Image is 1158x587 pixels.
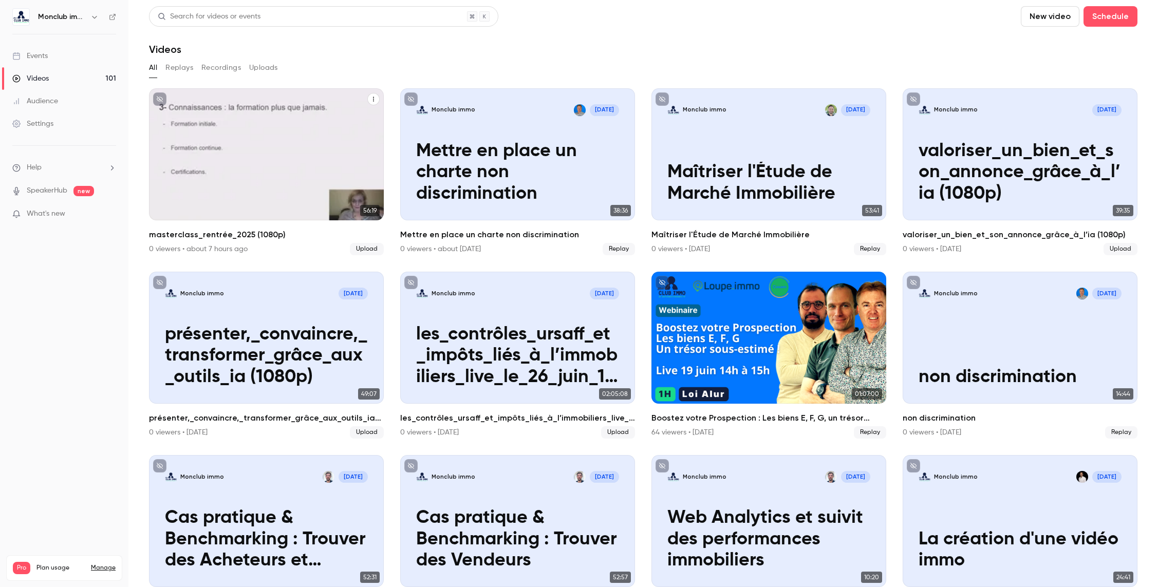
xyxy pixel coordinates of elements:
[149,43,181,55] h1: Videos
[1021,6,1079,27] button: New video
[903,427,961,438] div: 0 viewers • [DATE]
[149,88,384,255] li: masterclass_rentrée_2025 (1080p)
[149,60,157,76] button: All
[934,473,978,481] p: Monclub immo
[12,119,53,129] div: Settings
[339,471,368,483] span: [DATE]
[841,104,870,116] span: [DATE]
[432,106,475,114] p: Monclub immo
[862,205,882,216] span: 53:41
[153,92,166,106] button: unpublished
[861,572,882,583] span: 10:20
[919,367,1122,388] p: non discrimination
[350,426,384,439] span: Upload
[400,88,635,255] a: Mettre en place un charte non discrimination Monclub immoJulien Tabore[DATE]Mettre en place un ch...
[165,288,177,299] img: présenter,_convaincre,_transformer_grâce_aux_outils_ia (1080p)
[400,244,481,254] div: 0 viewers • about [DATE]
[919,104,930,116] img: valoriser_un_bien_et_son_annonce_grâce_à_l’ia (1080p)
[165,471,177,483] img: Cas pratique & Benchmarking : Trouver des Acheteurs et recruter
[165,324,368,388] p: présenter,_convaincre,_transformer_grâce_aux_outils_ia (1080p)
[651,229,886,241] h2: Maîtriser l'Étude de Marché Immobilière
[590,471,619,483] span: [DATE]
[1113,388,1133,400] span: 14:44
[841,471,870,483] span: [DATE]
[416,288,428,299] img: les_contrôles_ursaff_et_impôts_liés_à_l’immobiliers_live_le_26_juin_12h-14h (1080p)
[907,276,920,289] button: unpublished
[91,564,116,572] a: Manage
[934,290,978,298] p: Monclub immo
[656,459,669,472] button: unpublished
[667,162,870,204] p: Maîtriser l'Étude de Marché Immobilière
[903,229,1137,241] h2: valoriser_un_bien_et_son_annonce_grâce_à_l’ia (1080p)
[149,6,1137,581] section: Videos
[416,471,428,483] img: Cas pratique & Benchmarking : Trouver des Vendeurs
[12,96,58,106] div: Audience
[601,426,635,439] span: Upload
[13,9,29,25] img: Monclub immo
[416,104,428,116] img: Mettre en place un charte non discrimination
[903,244,961,254] div: 0 viewers • [DATE]
[1104,243,1137,255] span: Upload
[574,104,586,116] img: Julien Tabore
[104,210,116,219] iframe: Noticeable Trigger
[1076,471,1088,483] img: Mathieu Pégard
[903,88,1137,255] a: valoriser_un_bien_et_son_annonce_grâce_à_l’ia (1080p)Monclub immo[DATE]valoriser_un_bien_et_son...
[651,412,886,424] h2: Boostez votre Prospection : Les biens E, F, G, un trésor sous-estimé !
[180,473,224,481] p: Monclub immo
[400,427,459,438] div: 0 viewers • [DATE]
[1113,572,1133,583] span: 24:41
[854,243,886,255] span: Replay
[404,92,418,106] button: unpublished
[1092,288,1122,299] span: [DATE]
[934,106,978,114] p: Monclub immo
[610,205,631,216] span: 38:36
[1105,426,1137,439] span: Replay
[12,162,116,173] li: help-dropdown-opener
[825,104,837,116] img: Christopher Lemaître
[13,562,30,574] span: Pro
[360,205,380,216] span: 56:19
[12,51,48,61] div: Events
[656,92,669,106] button: unpublished
[590,104,619,116] span: [DATE]
[27,185,67,196] a: SpeakerHub
[432,290,475,298] p: Monclub immo
[323,471,334,483] img: Thomas Da Fonseca
[919,141,1122,204] p: valoriser_un_bien_et_son_annonce_grâce_à_l’ia (1080p)
[651,272,886,439] a: 01:07:00Boostez votre Prospection : Les biens E, F, G, un trésor sous-estimé !64 viewers • [DATE]...
[38,12,86,22] h6: Monclub immo
[153,459,166,472] button: unpublished
[149,229,384,241] h2: masterclass_rentrée_2025 (1080p)
[1084,6,1137,27] button: Schedule
[12,73,49,84] div: Videos
[153,276,166,289] button: unpublished
[683,106,726,114] p: Monclub immo
[27,162,42,173] span: Help
[683,473,726,481] p: Monclub immo
[852,388,882,400] span: 01:07:00
[599,388,631,400] span: 02:05:08
[907,92,920,106] button: unpublished
[656,276,669,289] button: unpublished
[249,60,278,76] button: Uploads
[1092,471,1122,483] span: [DATE]
[603,243,635,255] span: Replay
[149,427,208,438] div: 0 viewers • [DATE]
[36,564,85,572] span: Plan usage
[416,141,619,204] p: Mettre en place un charte non discrimination
[903,88,1137,255] li: valoriser_un_bien_et_son_annonce_grâce_à_l’ia (1080p)
[339,288,368,299] span: [DATE]
[651,88,886,255] li: Maîtriser l'Étude de Marché Immobilière
[1076,288,1088,299] img: Julien Tabore
[1092,104,1122,116] span: [DATE]
[667,507,870,571] p: Web Analytics et suivit des performances immobiliers
[400,272,635,439] li: les_contrôles_ursaff_et_impôts_liés_à_l’immobiliers_live_le_26_juin_12h-14h (1080p)
[903,412,1137,424] h2: non discrimination
[919,288,930,299] img: non discrimination
[400,412,635,424] h2: les_contrôles_ursaff_et_impôts_liés_à_l’immobiliers_live_le_26_juin_12h-14h (1080p)
[416,507,619,571] p: Cas pratique & Benchmarking : Trouver des Vendeurs
[149,244,248,254] div: 0 viewers • about 7 hours ago
[907,459,920,472] button: unpublished
[667,471,679,483] img: Web Analytics et suivit des performances immobiliers
[400,88,635,255] li: Mettre en place un charte non discrimination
